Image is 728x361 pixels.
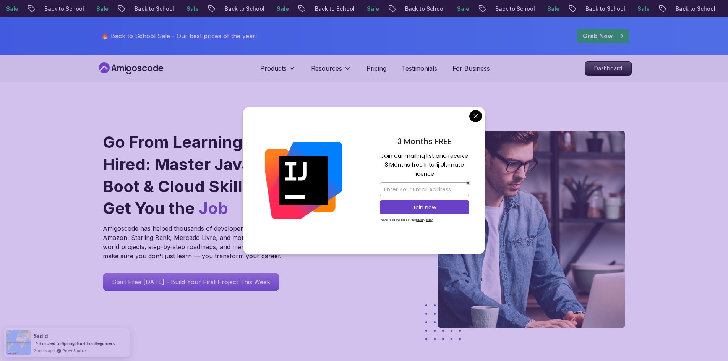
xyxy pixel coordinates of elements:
[438,131,625,328] img: hero
[62,347,86,354] a: ProveSource
[486,5,538,13] p: Back to School
[366,64,386,73] a: Pricing
[358,5,382,13] p: Sale
[576,5,628,13] p: Back to School
[538,5,563,13] p: Sale
[34,340,39,346] span: ->
[103,273,279,291] a: Start Free [DATE] - Build Your First Project This Week
[583,31,613,40] p: Grab Now
[311,64,342,73] p: Resources
[628,5,653,13] p: Sale
[101,31,257,40] p: 🔥 Back to School Sale - Our best prices of the year!
[311,64,351,79] button: Resources
[35,5,87,13] p: Back to School
[452,64,490,73] a: For Business
[585,61,632,76] a: Dashboard
[177,5,202,13] p: Sale
[260,64,287,73] p: Products
[306,5,358,13] p: Back to School
[448,5,472,13] p: Sale
[585,62,631,75] p: Dashboard
[87,5,112,13] p: Sale
[34,333,48,339] span: Sadid
[199,198,228,218] span: Job
[260,64,296,79] button: Products
[34,347,55,354] span: 2 hours ago
[39,340,115,346] a: Enroled to Spring Boot For Beginners
[402,64,437,73] a: Testimonials
[396,5,448,13] p: Back to School
[103,131,313,219] h1: Go From Learning to Hired: Master Java, Spring Boot & Cloud Skills That Get You the
[6,330,31,355] img: provesource social proof notification image
[103,224,286,261] p: Amigoscode has helped thousands of developers land roles at Amazon, Starling Bank, Mercado Livre,...
[125,5,177,13] p: Back to School
[666,5,718,13] p: Back to School
[216,5,268,13] p: Back to School
[268,5,292,13] p: Sale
